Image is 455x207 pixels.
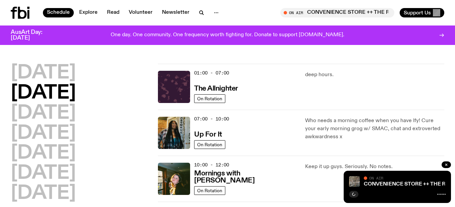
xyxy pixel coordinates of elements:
[194,130,222,138] a: Up For It
[111,32,344,38] p: One day. One community. One frequency worth fighting for. Donate to support [DOMAIN_NAME].
[11,184,76,203] button: [DATE]
[11,164,76,183] button: [DATE]
[305,117,444,141] p: Who needs a morning coffee when you have Ify! Cure your early morning grog w/ SMAC, chat and extr...
[158,163,190,195] img: Freya smiles coyly as she poses for the image.
[158,8,193,17] a: Newsletter
[404,10,431,16] span: Support Us
[43,8,74,17] a: Schedule
[158,117,190,149] img: Ify - a Brown Skin girl with black braided twists, looking up to the side with her tongue stickin...
[103,8,123,17] a: Read
[369,176,383,180] span: On Air
[75,8,102,17] a: Explore
[305,163,444,171] p: Keep it up guys. Seriously. No notes.
[11,144,76,163] button: [DATE]
[11,124,76,143] button: [DATE]
[194,94,225,103] a: On Rotation
[349,176,360,187] img: A corner shot of the fbi music library
[11,64,76,83] button: [DATE]
[197,188,222,193] span: On Rotation
[194,140,225,149] a: On Rotation
[197,96,222,101] span: On Rotation
[280,8,394,17] button: On AirCONVENIENCE STORE ++ THE RIONS x [DATE] Arvos
[194,84,238,92] a: The Allnighter
[194,162,229,168] span: 10:00 - 12:00
[197,142,222,147] span: On Rotation
[194,131,222,138] h3: Up For It
[194,169,297,184] a: Mornings with [PERSON_NAME]
[194,186,225,195] a: On Rotation
[194,85,238,92] h3: The Allnighter
[125,8,157,17] a: Volunteer
[194,70,229,76] span: 01:00 - 07:00
[11,104,76,123] button: [DATE]
[194,170,297,184] h3: Mornings with [PERSON_NAME]
[11,84,76,103] button: [DATE]
[305,71,444,79] p: deep hours.
[11,30,54,41] h3: AusArt Day: [DATE]
[400,8,444,17] button: Support Us
[194,116,229,122] span: 07:00 - 10:00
